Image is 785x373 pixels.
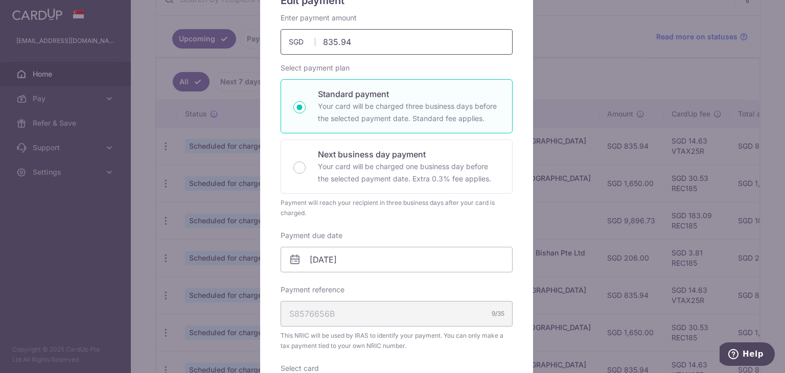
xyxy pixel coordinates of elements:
[281,230,342,241] label: Payment due date
[318,100,500,125] p: Your card will be charged three business days before the selected payment date. Standard fee appl...
[318,148,500,160] p: Next business day payment
[281,198,513,218] div: Payment will reach your recipient in three business days after your card is charged.
[281,63,350,73] label: Select payment plan
[281,13,357,23] label: Enter payment amount
[720,342,775,368] iframe: Opens a widget where you can find more information
[281,331,513,351] span: This NRIC will be used by IRAS to identify your payment. You can only make a tax payment tied to ...
[318,88,500,100] p: Standard payment
[281,29,513,55] input: 0.00
[281,285,344,295] label: Payment reference
[289,37,315,47] span: SGD
[281,247,513,272] input: DD / MM / YYYY
[492,309,504,319] div: 9/35
[318,160,500,185] p: Your card will be charged one business day before the selected payment date. Extra 0.3% fee applies.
